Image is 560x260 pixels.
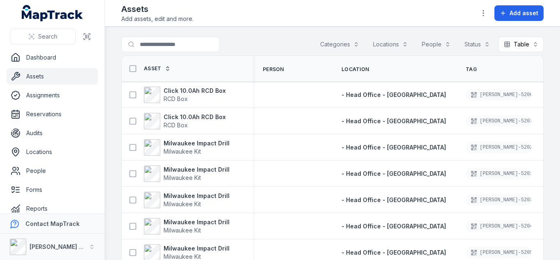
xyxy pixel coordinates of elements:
[144,139,230,156] a: Milwaukee Impact DrillMilwaukee Kit
[38,32,57,41] span: Search
[341,222,446,230] a: - Head Office - [GEOGRAPHIC_DATA]
[164,166,230,174] strong: Milwaukee Impact Drill
[341,196,446,203] span: - Head Office - [GEOGRAPHIC_DATA]
[121,15,193,23] span: Add assets, edit and more.
[7,68,98,85] a: Assets
[341,170,446,177] span: - Head Office - [GEOGRAPHIC_DATA]
[510,9,538,17] span: Add asset
[341,91,446,99] a: - Head Office - [GEOGRAPHIC_DATA]
[466,89,531,101] div: [PERSON_NAME]-5206
[10,29,76,44] button: Search
[341,144,446,151] span: - Head Office - [GEOGRAPHIC_DATA]
[499,37,544,52] button: Table
[25,220,80,227] strong: Contact MapTrack
[164,192,230,200] strong: Milwaukee Impact Drill
[368,37,413,52] button: Locations
[22,5,83,21] a: MapTrack
[466,168,531,179] div: [PERSON_NAME]-5201
[341,143,446,152] a: - Head Office - [GEOGRAPHIC_DATA]
[144,113,226,129] a: Click 10.0Ah RCD BoxRCD Box
[164,113,226,121] strong: Click 10.0Ah RCD Box
[466,247,531,258] div: [PERSON_NAME]-5205
[315,37,364,52] button: Categories
[7,106,98,122] a: Reservations
[466,194,531,206] div: [PERSON_NAME]-5203
[164,148,201,155] span: Milwaukee Kit
[164,139,230,147] strong: Milwaukee Impact Drill
[494,5,544,21] button: Add asset
[7,200,98,217] a: Reports
[7,49,98,66] a: Dashboard
[7,144,98,160] a: Locations
[144,65,162,72] span: Asset
[164,122,188,129] span: RCD Box
[466,142,531,153] div: [PERSON_NAME]-5202
[144,65,171,72] a: Asset
[341,117,446,124] span: - Head Office - [GEOGRAPHIC_DATA]
[121,3,193,15] h2: Assets
[144,87,226,103] a: Click 10.0Ah RCD BoxRCD Box
[164,174,201,181] span: Milwaukee Kit
[341,66,369,73] span: Location
[164,218,230,226] strong: Milwaukee Impact Drill
[164,253,201,260] span: Milwaukee Kit
[341,249,446,256] span: - Head Office - [GEOGRAPHIC_DATA]
[7,182,98,198] a: Forms
[144,166,230,182] a: Milwaukee Impact DrillMilwaukee Kit
[7,163,98,179] a: People
[341,223,446,230] span: - Head Office - [GEOGRAPHIC_DATA]
[164,200,201,207] span: Milwaukee Kit
[341,117,446,125] a: - Head Office - [GEOGRAPHIC_DATA]
[164,244,230,253] strong: Milwaukee Impact Drill
[341,248,446,257] a: - Head Office - [GEOGRAPHIC_DATA]
[144,218,230,235] a: Milwaukee Impact DrillMilwaukee Kit
[341,91,446,98] span: - Head Office - [GEOGRAPHIC_DATA]
[341,170,446,178] a: - Head Office - [GEOGRAPHIC_DATA]
[164,227,201,234] span: Milwaukee Kit
[164,95,188,102] span: RCD Box
[341,196,446,204] a: - Head Office - [GEOGRAPHIC_DATA]
[7,87,98,104] a: Assignments
[466,115,531,127] div: [PERSON_NAME]-5207
[417,37,456,52] button: People
[263,66,284,73] span: Person
[164,87,226,95] strong: Click 10.0Ah RCD Box
[30,243,87,250] strong: [PERSON_NAME] Air
[144,192,230,208] a: Milwaukee Impact DrillMilwaukee Kit
[466,221,531,232] div: [PERSON_NAME]-5204
[7,125,98,141] a: Audits
[459,37,495,52] button: Status
[466,66,477,73] span: Tag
